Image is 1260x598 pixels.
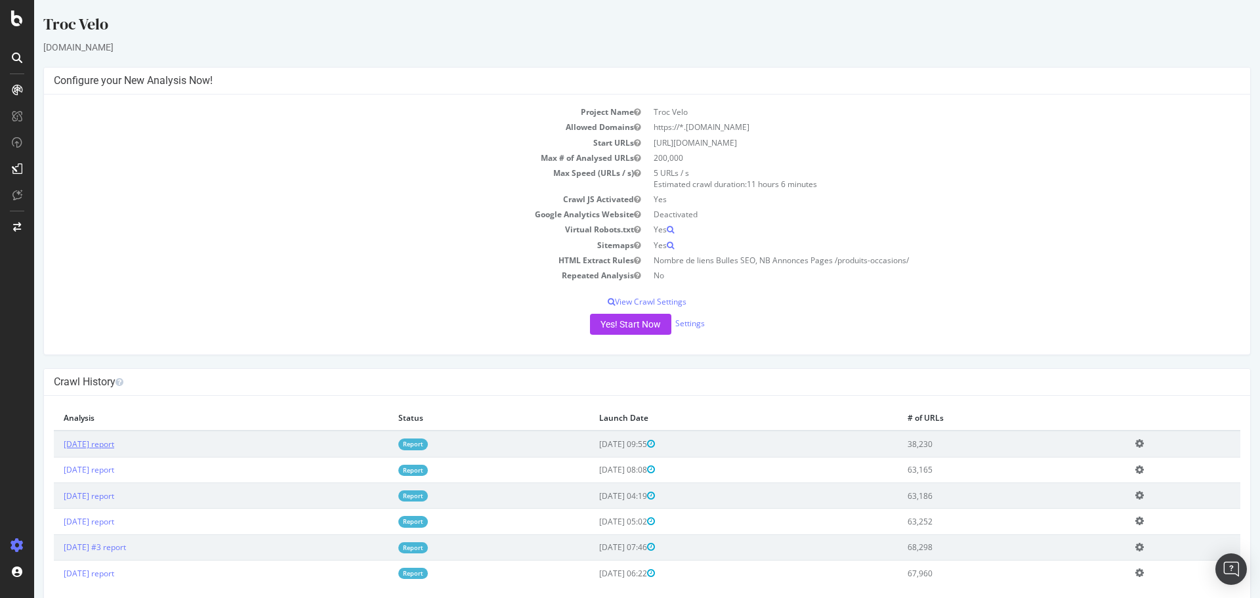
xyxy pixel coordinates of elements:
td: 38,230 [864,431,1091,457]
th: Launch Date [555,406,863,431]
a: [DATE] report [30,568,80,579]
button: Yes! Start Now [556,314,637,335]
td: Deactivated [613,207,1206,222]
span: 11 hours 6 minutes [713,179,783,190]
td: Project Name [20,104,613,119]
td: 67,960 [864,560,1091,586]
span: [DATE] 06:22 [565,568,621,579]
p: View Crawl Settings [20,296,1206,307]
a: Report [364,490,394,502]
a: Report [364,438,394,450]
a: [DATE] report [30,490,80,502]
span: [DATE] 05:02 [565,516,621,527]
td: Max # of Analysed URLs [20,150,613,165]
td: 63,165 [864,457,1091,482]
td: Troc Velo [613,104,1206,119]
a: Report [364,568,394,579]
td: Sitemaps [20,238,613,253]
h4: Configure your New Analysis Now! [20,74,1206,87]
span: [DATE] 08:08 [565,464,621,475]
td: [URL][DOMAIN_NAME] [613,135,1206,150]
a: [DATE] report [30,438,80,450]
td: Max Speed (URLs / s) [20,165,613,192]
td: 200,000 [613,150,1206,165]
div: [DOMAIN_NAME] [9,41,1217,54]
div: Troc Velo [9,13,1217,41]
td: 5 URLs / s Estimated crawl duration: [613,165,1206,192]
td: Nombre de liens Bulles SEO, NB Annonces Pages /produits-occasions/ [613,253,1206,268]
td: Crawl JS Activated [20,192,613,207]
th: Analysis [20,406,354,431]
th: # of URLs [864,406,1091,431]
a: Report [364,516,394,527]
a: Report [364,465,394,476]
td: Start URLs [20,135,613,150]
span: [DATE] 07:46 [565,542,621,553]
th: Status [354,406,555,431]
span: [DATE] 04:19 [565,490,621,502]
a: Settings [641,318,671,329]
td: No [613,268,1206,283]
td: 68,298 [864,534,1091,560]
span: [DATE] 09:55 [565,438,621,450]
td: Allowed Domains [20,119,613,135]
a: [DATE] #3 report [30,542,92,553]
td: 63,186 [864,482,1091,508]
h4: Crawl History [20,375,1206,389]
a: Report [364,542,394,553]
td: Yes [613,222,1206,237]
td: Google Analytics Website [20,207,613,222]
a: [DATE] report [30,464,80,475]
td: Repeated Analysis [20,268,613,283]
a: [DATE] report [30,516,80,527]
td: Virtual Robots.txt [20,222,613,237]
td: Yes [613,238,1206,253]
td: Yes [613,192,1206,207]
div: Open Intercom Messenger [1215,553,1247,585]
td: HTML Extract Rules [20,253,613,268]
td: https://*.[DOMAIN_NAME] [613,119,1206,135]
td: 63,252 [864,509,1091,534]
